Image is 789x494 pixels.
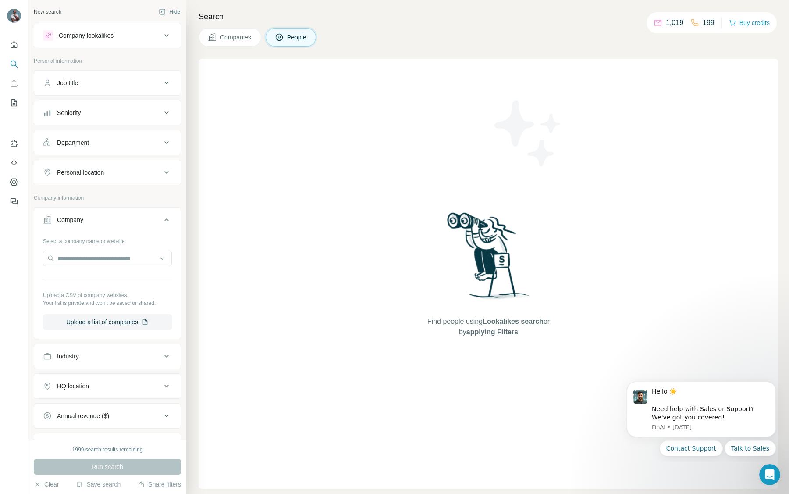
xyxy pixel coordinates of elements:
[59,31,114,40] div: Company lookalikes
[199,11,778,23] h4: Search
[703,18,714,28] p: 199
[7,37,21,53] button: Quick start
[138,480,181,489] button: Share filters
[34,194,181,202] p: Company information
[7,193,21,209] button: Feedback
[666,18,683,28] p: 1,019
[443,210,534,308] img: Surfe Illustration - Woman searching with binoculars
[729,17,770,29] button: Buy credits
[34,480,59,489] button: Clear
[57,382,89,390] div: HQ location
[34,376,181,397] button: HQ location
[153,5,186,18] button: Hide
[287,33,307,42] span: People
[34,209,181,234] button: Company
[34,72,181,93] button: Job title
[220,33,252,42] span: Companies
[34,25,181,46] button: Company lookalikes
[7,155,21,171] button: Use Surfe API
[57,168,104,177] div: Personal location
[57,412,109,420] div: Annual revenue ($)
[759,464,780,485] iframe: Intercom live chat
[7,174,21,190] button: Dashboard
[466,328,518,336] span: applying Filters
[57,108,81,117] div: Seniority
[7,9,21,23] img: Avatar
[34,435,181,456] button: Employees (size)
[43,291,172,299] p: Upload a CSV of company websites.
[34,57,181,65] p: Personal information
[34,8,61,16] div: New search
[34,162,181,183] button: Personal location
[489,94,568,173] img: Surfe Illustration - Stars
[34,102,181,123] button: Seniority
[7,136,21,151] button: Use Surfe on LinkedIn
[34,346,181,367] button: Industry
[57,138,89,147] div: Department
[43,314,172,330] button: Upload a list of companies
[418,316,558,337] span: Find people using or by
[76,480,121,489] button: Save search
[57,352,79,361] div: Industry
[43,234,172,245] div: Select a company name or website
[57,215,83,224] div: Company
[34,132,181,153] button: Department
[57,79,78,87] div: Job title
[483,318,544,325] span: Lookalikes search
[614,374,789,462] iframe: Intercom notifications message
[34,405,181,426] button: Annual revenue ($)
[7,95,21,111] button: My lists
[43,299,172,307] p: Your list is private and won't be saved or shared.
[7,56,21,72] button: Search
[72,446,143,454] div: 1999 search results remaining
[7,75,21,91] button: Enrich CSV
